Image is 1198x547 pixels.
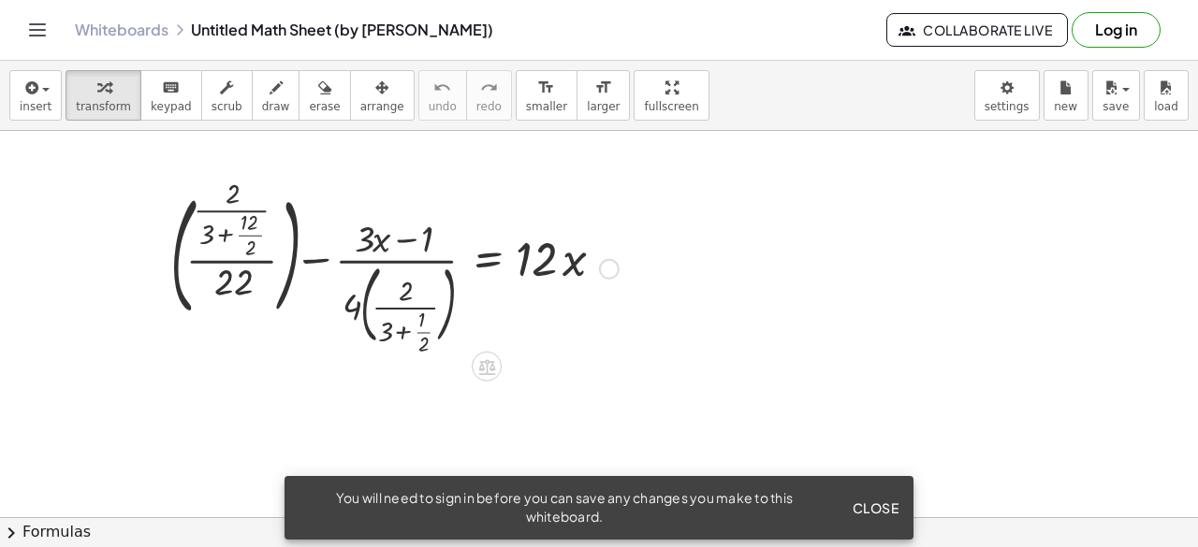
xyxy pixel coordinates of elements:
button: erase [299,70,350,121]
span: Collaborate Live [902,22,1052,38]
div: You will need to sign in before you can save any changes you make to this whiteboard. [299,489,829,526]
span: draw [262,100,290,113]
button: settings [974,70,1040,121]
button: save [1092,70,1140,121]
i: redo [480,77,498,99]
button: fullscreen [634,70,709,121]
button: load [1144,70,1189,121]
button: undoundo [418,70,467,121]
span: load [1154,100,1178,113]
button: redoredo [466,70,512,121]
button: arrange [350,70,415,121]
i: keyboard [162,77,180,99]
div: Apply the same math to both sides of the equation [472,352,502,381]
span: settings [985,100,1030,113]
span: fullscreen [644,100,698,113]
span: undo [429,100,457,113]
button: format_sizelarger [577,70,630,121]
span: save [1103,100,1129,113]
button: transform [66,70,141,121]
span: redo [476,100,502,113]
i: format_size [537,77,555,99]
span: arrange [360,100,404,113]
span: smaller [526,100,567,113]
span: Close [852,499,898,516]
span: transform [76,100,131,113]
span: erase [309,100,340,113]
button: keyboardkeypad [140,70,202,121]
span: keypad [151,100,192,113]
button: format_sizesmaller [516,70,577,121]
button: scrub [201,70,253,121]
i: undo [433,77,451,99]
span: new [1054,100,1077,113]
span: insert [20,100,51,113]
button: Toggle navigation [22,15,52,45]
i: format_size [594,77,612,99]
button: insert [9,70,62,121]
button: new [1044,70,1088,121]
span: scrub [212,100,242,113]
button: Collaborate Live [886,13,1068,47]
a: Whiteboards [75,21,168,39]
button: Log in [1072,12,1161,48]
span: larger [587,100,620,113]
button: Close [844,491,906,525]
button: draw [252,70,300,121]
